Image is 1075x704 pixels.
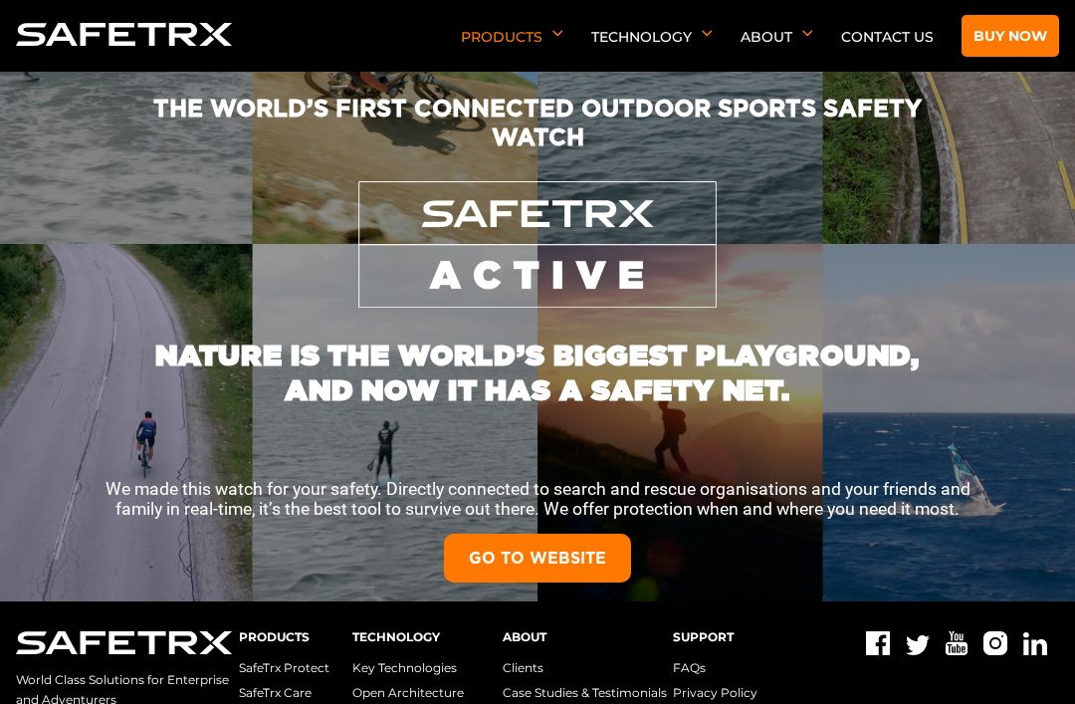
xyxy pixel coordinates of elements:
[702,30,713,37] img: Arrow down icon
[444,534,631,583] a: GO TO WEBSITE
[239,660,329,675] a: SafeTrx Protect
[673,685,757,700] a: Privacy Policy
[673,660,706,675] a: FAQs
[16,23,233,46] img: Logo SafeTrx
[975,608,1075,704] div: Chatwidget
[906,635,930,655] img: Twitter icon
[461,28,563,71] p: Products
[352,685,464,700] a: Open Architecture
[90,479,985,519] p: We made this watch for your safety. Directly connected to search and rescue organisations and you...
[352,660,457,675] a: Key Technologies
[107,94,967,181] h2: THE WORLD’S FIRST CONNECTED OUTDOOR SPORTS SAFETY WATCH
[962,15,1059,57] a: Buy now
[866,631,890,655] img: Facebook icon
[975,608,1075,704] iframe: Chat Widget
[673,631,860,643] h3: Support
[591,28,713,71] p: Technology
[503,631,667,643] h3: About
[503,660,543,675] a: Clients
[139,308,936,407] h1: NATURE IS THE WORLD’S BIGGEST PLAYGROUND, AND NOW IT HAS A SAFETY NET.
[239,685,312,700] a: SafeTrx Care
[16,631,233,654] img: Safetrx logo
[358,181,716,308] img: SafeTrx Active Logo
[802,30,813,37] img: Arrow down icon
[741,28,813,71] p: About
[239,631,346,643] h3: Products
[503,685,667,700] a: Case Studies & Testimonials
[946,631,967,655] img: Youtube icon
[552,30,563,37] img: Arrow down icon
[841,28,934,46] a: Contact Us
[352,631,496,643] h3: Technology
